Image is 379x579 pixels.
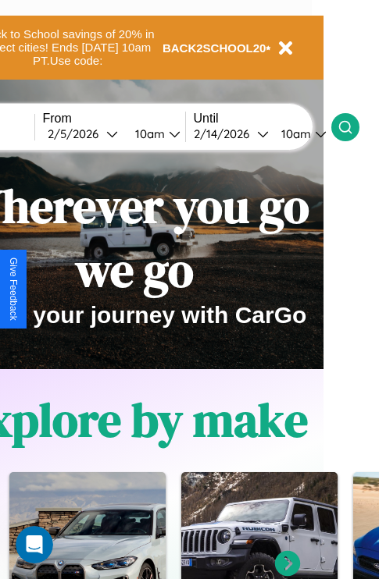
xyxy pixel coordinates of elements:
div: 2 / 5 / 2026 [48,126,106,141]
button: 10am [123,126,185,142]
iframe: Intercom live chat [16,526,53,563]
button: 2/5/2026 [43,126,123,142]
b: BACK2SCHOOL20 [163,41,266,55]
label: Until [194,112,331,126]
div: 10am [274,126,315,141]
div: 2 / 14 / 2026 [194,126,257,141]
div: Give Feedback [8,258,19,321]
div: 10am [127,126,169,141]
button: 10am [269,126,331,142]
label: From [43,112,185,126]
